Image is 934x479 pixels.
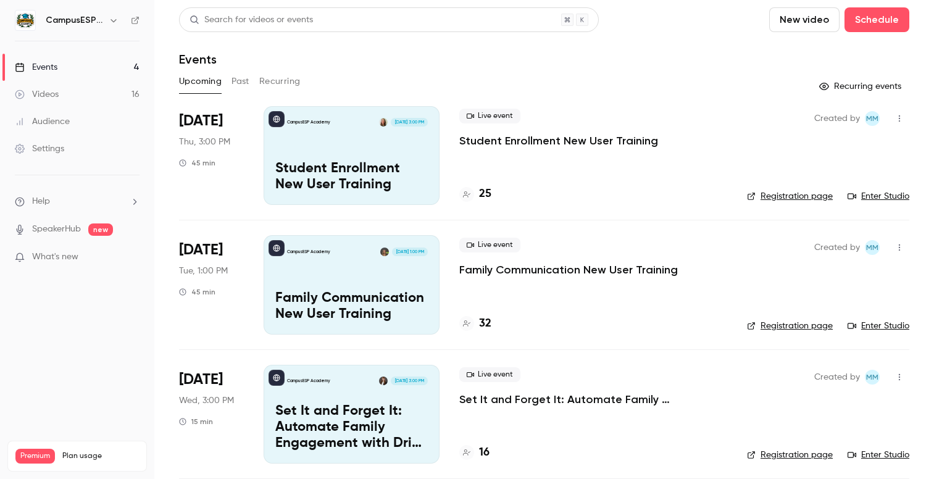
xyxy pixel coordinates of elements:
[15,143,64,155] div: Settings
[865,370,880,385] span: Mairin Matthews
[866,111,878,126] span: MM
[866,370,878,385] span: MM
[848,190,909,202] a: Enter Studio
[179,370,223,389] span: [DATE]
[179,52,217,67] h1: Events
[179,106,244,205] div: Sep 18 Thu, 3:00 PM (America/New York)
[391,118,427,127] span: [DATE] 3:00 PM
[747,320,833,332] a: Registration page
[848,320,909,332] a: Enter Studio
[865,111,880,126] span: Mairin Matthews
[15,115,70,128] div: Audience
[814,77,909,96] button: Recurring events
[379,118,388,127] img: Mairin Matthews
[380,248,389,256] img: Mira Gandhi
[747,449,833,461] a: Registration page
[459,186,491,202] a: 25
[392,248,427,256] span: [DATE] 1:00 PM
[287,119,330,125] p: CampusESP Academy
[190,14,313,27] div: Search for videos or events
[264,365,440,464] a: Set It and Forget It: Automate Family Engagement with Drip Text MessagesCampusESP AcademyRebecca ...
[32,195,50,208] span: Help
[287,249,330,255] p: CampusESP Academy
[459,444,490,461] a: 16
[15,10,35,30] img: CampusESP Academy
[179,136,230,148] span: Thu, 3:00 PM
[62,451,139,461] span: Plan usage
[231,72,249,91] button: Past
[844,7,909,32] button: Schedule
[15,61,57,73] div: Events
[459,238,520,252] span: Live event
[814,240,860,255] span: Created by
[275,404,428,451] p: Set It and Forget It: Automate Family Engagement with Drip Text Messages
[275,161,428,193] p: Student Enrollment New User Training
[125,252,140,263] iframe: Noticeable Trigger
[865,240,880,255] span: Mairin Matthews
[275,291,428,323] p: Family Communication New User Training
[459,392,727,407] a: Set It and Forget It: Automate Family Engagement with Drip Text Messages
[479,315,491,332] h4: 32
[459,109,520,123] span: Live event
[848,449,909,461] a: Enter Studio
[747,190,833,202] a: Registration page
[46,14,104,27] h6: CampusESP Academy
[264,235,440,334] a: Family Communication New User TrainingCampusESP AcademyMira Gandhi[DATE] 1:00 PMFamily Communicat...
[32,223,81,236] a: SpeakerHub
[459,315,491,332] a: 32
[179,72,222,91] button: Upcoming
[179,365,244,464] div: Oct 8 Wed, 3:00 PM (America/New York)
[179,394,234,407] span: Wed, 3:00 PM
[264,106,440,205] a: Student Enrollment New User TrainingCampusESP AcademyMairin Matthews[DATE] 3:00 PMStudent Enrollm...
[15,449,55,464] span: Premium
[459,133,658,148] a: Student Enrollment New User Training
[814,111,860,126] span: Created by
[479,186,491,202] h4: 25
[814,370,860,385] span: Created by
[459,262,678,277] a: Family Communication New User Training
[15,195,140,208] li: help-dropdown-opener
[287,378,330,384] p: CampusESP Academy
[179,417,213,427] div: 15 min
[179,235,244,334] div: Sep 23 Tue, 1:00 PM (America/New York)
[179,158,215,168] div: 45 min
[179,111,223,131] span: [DATE]
[179,287,215,297] div: 45 min
[379,377,388,385] img: Rebecca McCrory
[459,367,520,382] span: Live event
[179,265,228,277] span: Tue, 1:00 PM
[769,7,840,32] button: New video
[259,72,301,91] button: Recurring
[15,88,59,101] div: Videos
[32,251,78,264] span: What's new
[479,444,490,461] h4: 16
[179,240,223,260] span: [DATE]
[866,240,878,255] span: MM
[88,223,113,236] span: new
[391,377,427,385] span: [DATE] 3:00 PM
